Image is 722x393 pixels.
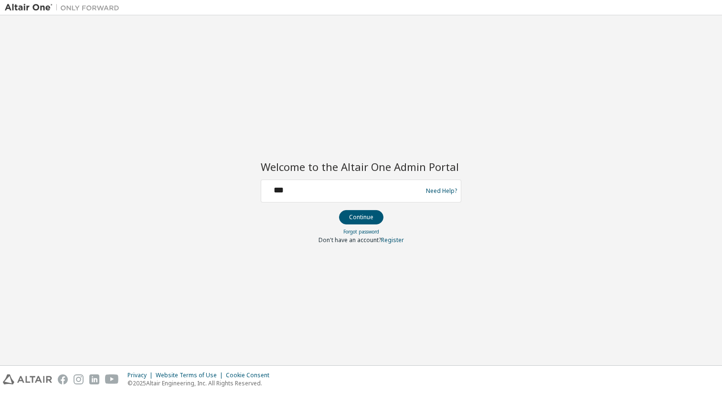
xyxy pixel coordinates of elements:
div: Website Terms of Use [156,372,226,379]
img: Altair One [5,3,124,12]
p: © 2025 Altair Engineering, Inc. All Rights Reserved. [127,379,275,387]
img: altair_logo.svg [3,374,52,384]
div: Cookie Consent [226,372,275,379]
div: Privacy [127,372,156,379]
a: Forgot password [343,228,379,235]
span: Don't have an account? [319,236,381,244]
img: facebook.svg [58,374,68,384]
img: linkedin.svg [89,374,99,384]
h2: Welcome to the Altair One Admin Portal [261,160,461,173]
img: instagram.svg [74,374,84,384]
img: youtube.svg [105,374,119,384]
button: Continue [339,210,383,224]
a: Register [381,236,404,244]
